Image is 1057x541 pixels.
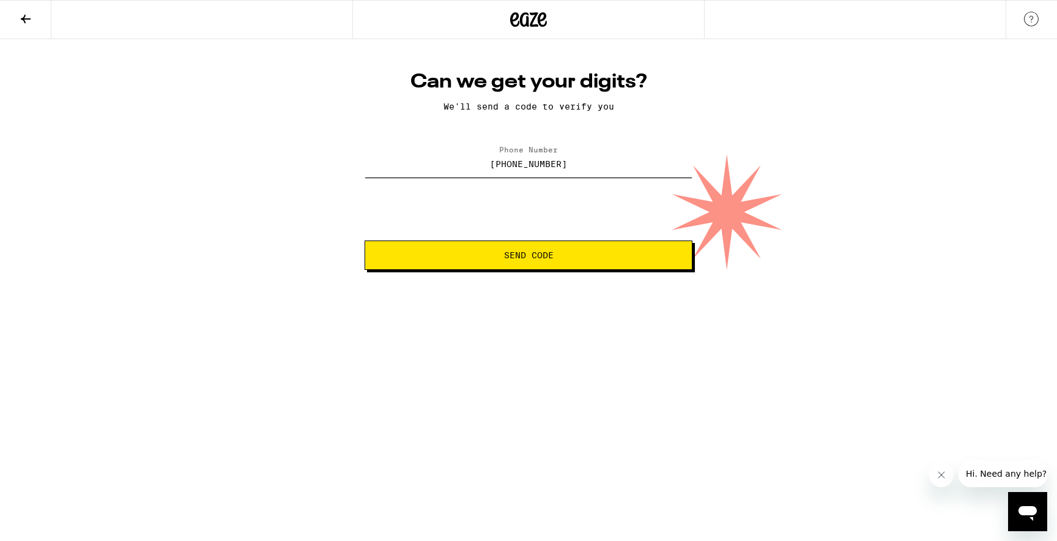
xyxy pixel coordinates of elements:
[365,150,692,177] input: Phone Number
[499,146,558,154] label: Phone Number
[1008,492,1047,531] iframe: Button to launch messaging window
[959,460,1047,487] iframe: Message from company
[504,251,554,259] span: Send Code
[365,102,692,111] p: We'll send a code to verify you
[929,463,954,487] iframe: Close message
[365,70,692,94] h1: Can we get your digits?
[365,241,692,270] button: Send Code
